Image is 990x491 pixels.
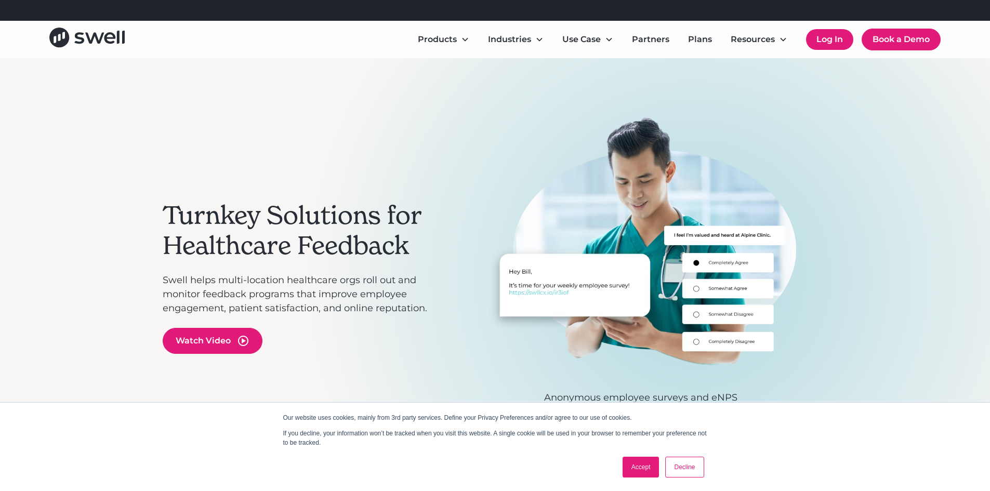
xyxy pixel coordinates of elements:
div: carousel [454,116,828,438]
iframe: Chat Widget [812,379,990,491]
a: Log In [806,29,853,50]
div: Industries [488,33,531,46]
p: Swell helps multi-location healthcare orgs roll out and monitor feedback programs that improve em... [163,273,443,315]
div: 3 of 3 [454,116,828,405]
div: Industries [480,29,552,50]
a: Partners [624,29,678,50]
a: open lightbox [163,328,262,354]
p: Our website uses cookies, mainly from 3rd party services. Define your Privacy Preferences and/or ... [283,413,707,422]
div: Watch Video [176,335,231,347]
p: If you decline, your information won’t be tracked when you visit this website. A single cookie wi... [283,429,707,447]
a: Accept [623,457,659,477]
a: home [49,28,125,51]
div: Resources [731,33,775,46]
div: Use Case [562,33,601,46]
div: Resources [722,29,796,50]
a: Plans [680,29,720,50]
p: Anonymous employee surveys and eNPS [454,391,828,405]
h2: Turnkey Solutions for Healthcare Feedback [163,201,443,260]
div: Products [410,29,478,50]
div: Products [418,33,457,46]
a: Book a Demo [862,29,941,50]
a: Decline [665,457,704,477]
div: Use Case [554,29,622,50]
